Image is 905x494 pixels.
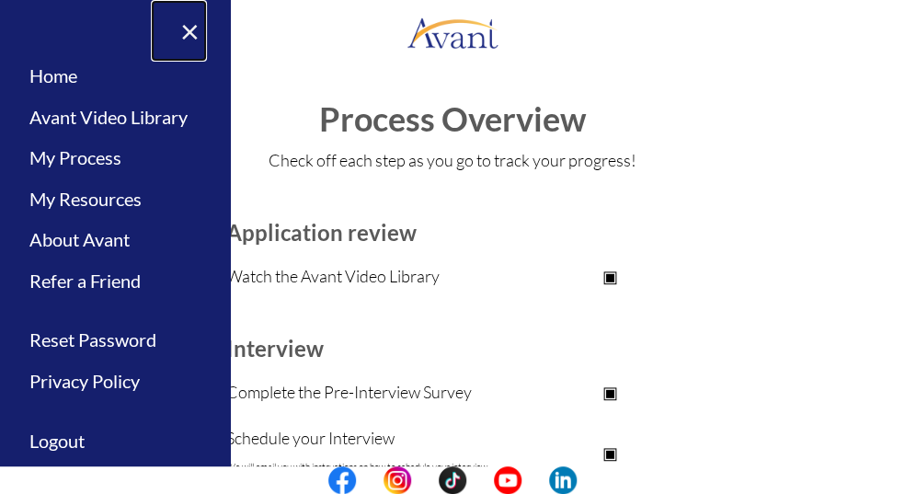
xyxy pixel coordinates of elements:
[494,379,727,405] p: ▣
[328,466,356,494] img: fb.png
[494,263,727,289] p: ▣
[439,466,466,494] img: tt.png
[494,466,521,494] img: yt.png
[466,466,494,494] img: blank.png
[225,425,493,480] p: Schedule your Interview
[521,466,549,494] img: blank.png
[18,147,887,173] p: Check off each step as you go to track your progress!
[494,440,727,465] p: ▣
[225,263,493,289] p: Watch the Avant Video Library
[411,466,439,494] img: blank.png
[225,461,488,473] font: We will email you with instructions on how to schedule your interview.
[356,466,384,494] img: blank.png
[225,379,493,405] p: Complete the Pre-Interview Survey
[549,466,577,494] img: li.png
[225,335,323,362] b: Interview
[407,5,498,60] img: logo.png
[384,466,411,494] img: in.png
[18,101,887,138] h1: Process Overview
[225,219,416,246] b: Application review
